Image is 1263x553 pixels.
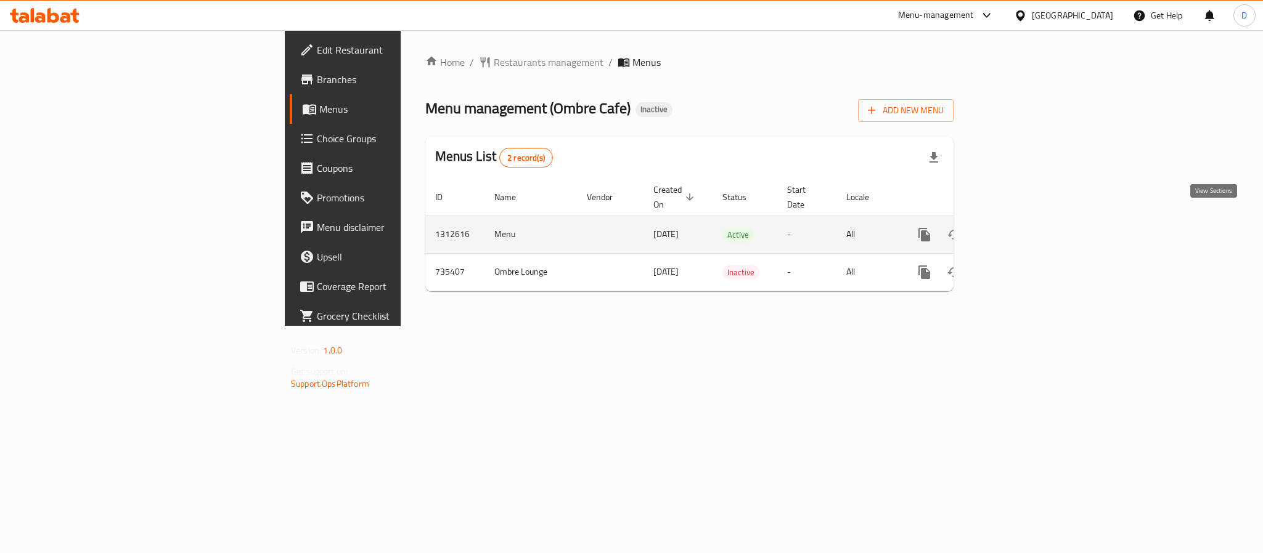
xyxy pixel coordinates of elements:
div: Menu-management [898,8,974,23]
a: Coverage Report [290,272,496,301]
span: Menus [319,102,486,116]
td: Menu [484,216,577,253]
td: All [836,216,900,253]
a: Upsell [290,242,496,272]
button: Change Status [939,257,969,287]
button: more [910,220,939,249]
a: Grocery Checklist [290,301,496,331]
span: Created On [653,182,698,212]
span: D [1241,9,1247,22]
span: Menus [632,55,661,70]
td: Ombre Lounge [484,253,577,291]
span: Name [494,190,532,204]
span: Menu disclaimer [317,220,486,235]
button: Add New Menu [858,99,954,122]
a: Promotions [290,183,496,212]
span: Coupons [317,161,486,176]
div: Inactive [636,102,672,117]
a: Menus [290,94,496,124]
a: Branches [290,65,496,94]
span: Coverage Report [317,279,486,294]
span: Grocery Checklist [317,309,486,323]
td: - [777,253,836,291]
span: Restaurants management [494,55,603,70]
span: 2 record(s) [500,152,552,164]
button: more [910,257,939,287]
span: [DATE] [653,264,679,280]
h2: Menus List [435,147,553,168]
span: Upsell [317,249,486,264]
div: Active [722,227,754,242]
td: All [836,253,900,291]
a: Restaurants management [479,55,603,70]
span: Locale [846,190,885,204]
span: Choice Groups [317,131,486,146]
div: Total records count [499,148,553,168]
span: ID [435,190,459,204]
a: Edit Restaurant [290,35,496,65]
nav: breadcrumb [425,55,954,70]
span: Menu management ( Ombre Cafe ) [425,94,631,122]
a: Menu disclaimer [290,212,496,242]
div: Export file [919,143,949,172]
div: Inactive [722,265,759,280]
span: Inactive [636,104,672,115]
span: Vendor [587,190,629,204]
div: [GEOGRAPHIC_DATA] [1032,9,1113,22]
span: Edit Restaurant [317,42,486,57]
a: Choice Groups [290,124,496,153]
span: Status [722,190,762,204]
a: Coupons [290,153,496,183]
th: Actions [900,179,1038,216]
span: Get support on: [291,363,348,379]
span: Start Date [787,182,822,212]
span: Version: [291,342,321,358]
td: - [777,216,836,253]
span: 1.0.0 [323,342,342,358]
span: Active [722,228,754,242]
button: Change Status [939,220,969,249]
span: Promotions [317,190,486,205]
span: Branches [317,72,486,87]
span: Inactive [722,265,759,280]
span: Add New Menu [868,103,944,118]
table: enhanced table [425,179,1038,291]
li: / [608,55,613,70]
a: Support.OpsPlatform [291,376,369,392]
span: [DATE] [653,226,679,242]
